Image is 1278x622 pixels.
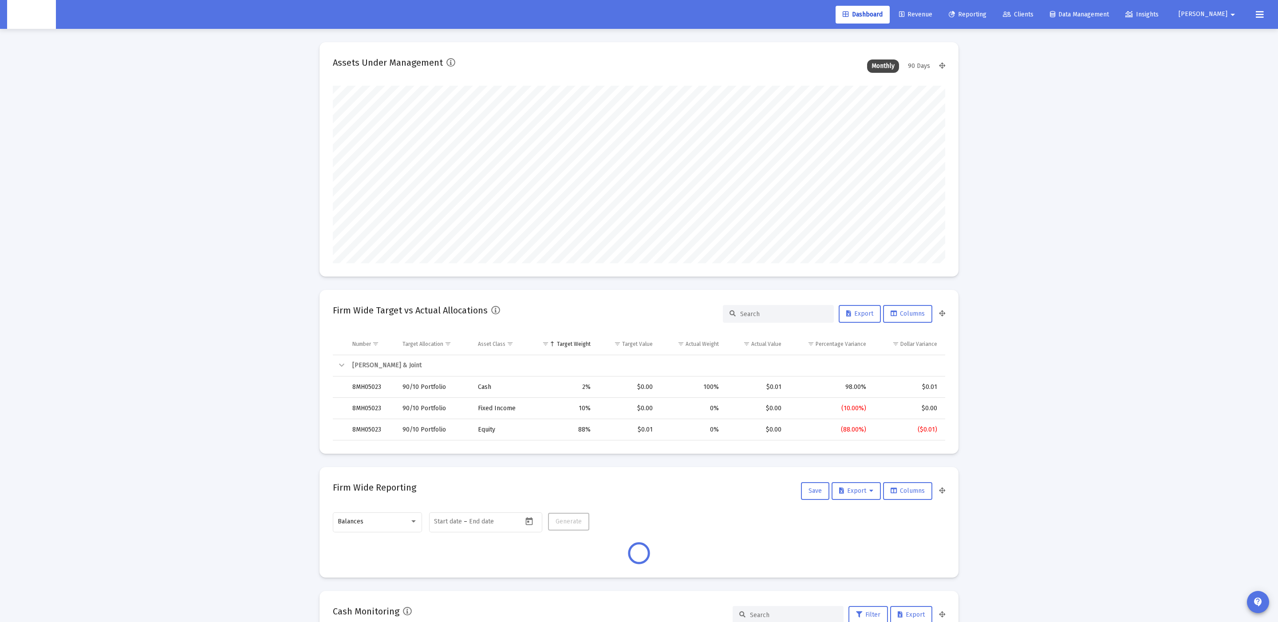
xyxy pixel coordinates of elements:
span: – [464,518,467,525]
span: Data Management [1050,11,1109,18]
td: Column Target Allocation [396,333,472,355]
span: Export [898,611,925,618]
div: Asset Class [478,341,505,348]
span: Export [839,487,873,495]
td: Column Dollar Variance [872,333,945,355]
span: Generate [556,518,582,525]
span: Export [846,310,873,317]
span: Reporting [949,11,986,18]
div: 90 Days [903,59,935,73]
div: 100% [665,383,719,392]
span: Dashboard [843,11,883,18]
button: Export [832,482,881,500]
td: 90/10 Portfolio [396,398,472,419]
td: Column Number [346,333,396,355]
td: Collapse [333,355,346,376]
span: Columns [891,310,925,317]
span: Show filter options for column 'Actual Weight' [678,341,684,347]
span: Insights [1125,11,1159,18]
mat-icon: arrow_drop_down [1227,6,1238,24]
span: Show filter options for column 'Target Allocation' [445,341,451,347]
div: $0.00 [731,425,781,434]
h2: Firm Wide Target vs Actual Allocations [333,303,488,317]
input: Search [750,611,837,619]
div: $0.01 [879,383,937,392]
input: Start date [434,518,462,525]
button: [PERSON_NAME] [1168,5,1249,23]
div: 0% [665,404,719,413]
div: Data grid [333,333,945,440]
div: Monthly [867,59,899,73]
span: Balances [338,518,363,525]
a: Reporting [942,6,994,24]
td: Equity [472,419,530,440]
a: Clients [996,6,1041,24]
td: 8MH05023 [346,376,396,398]
div: $0.00 [603,383,653,392]
td: Column Target Value [597,333,659,355]
div: Actual Weight [686,341,719,348]
div: $0.00 [603,404,653,413]
h2: Cash Monitoring [333,604,399,618]
button: Open calendar [523,515,536,527]
div: [PERSON_NAME] & Joint [352,361,937,370]
span: Filter [856,611,880,618]
input: End date [469,518,512,525]
button: Generate [548,513,589,531]
img: Dashboard [14,6,49,24]
span: Save [809,487,822,495]
span: Show filter options for column 'Percentage Variance' [808,341,814,347]
div: $0.00 [731,404,781,413]
td: 8MH05023 [346,419,396,440]
div: Actual Value [751,341,781,348]
div: Number [352,341,371,348]
div: Target Value [622,341,653,348]
a: Revenue [892,6,939,24]
span: Show filter options for column 'Asset Class' [507,341,513,347]
td: Column Target Weight [530,333,596,355]
td: 90/10 Portfolio [396,376,472,398]
div: Dollar Variance [900,341,937,348]
h2: Assets Under Management [333,55,443,70]
div: 88% [536,425,590,434]
input: Search [740,310,827,318]
td: Cash [472,376,530,398]
span: Clients [1003,11,1033,18]
a: Insights [1118,6,1166,24]
td: 90/10 Portfolio [396,419,472,440]
a: Data Management [1043,6,1116,24]
span: Show filter options for column 'Actual Value' [743,341,750,347]
div: Target Weight [557,341,591,348]
span: Show filter options for column 'Target Weight' [542,341,549,347]
div: (88.00%) [794,425,867,434]
td: Column Percentage Variance [788,333,873,355]
button: Export [839,305,881,323]
h2: Firm Wide Reporting [333,480,416,495]
span: Show filter options for column 'Number' [372,341,379,347]
td: Column Actual Value [725,333,788,355]
span: Revenue [899,11,932,18]
button: Columns [883,482,932,500]
span: Show filter options for column 'Target Value' [614,341,621,347]
div: $0.00 [879,404,937,413]
td: Column Asset Class [472,333,530,355]
td: 8MH05023 [346,398,396,419]
div: (10.00%) [794,404,867,413]
div: Target Allocation [402,341,443,348]
span: Columns [891,487,925,495]
button: Columns [883,305,932,323]
td: Column Actual Weight [659,333,726,355]
div: $0.01 [603,425,653,434]
mat-icon: contact_support [1253,597,1263,607]
div: $0.01 [731,383,781,392]
div: 2% [536,383,590,392]
div: Percentage Variance [816,341,866,348]
button: Save [801,482,829,500]
div: 98.00% [794,383,867,392]
a: Dashboard [836,6,890,24]
div: ($0.01) [879,425,937,434]
td: Fixed Income [472,398,530,419]
div: 10% [536,404,590,413]
span: [PERSON_NAME] [1179,11,1227,18]
span: Show filter options for column 'Dollar Variance' [892,341,899,347]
